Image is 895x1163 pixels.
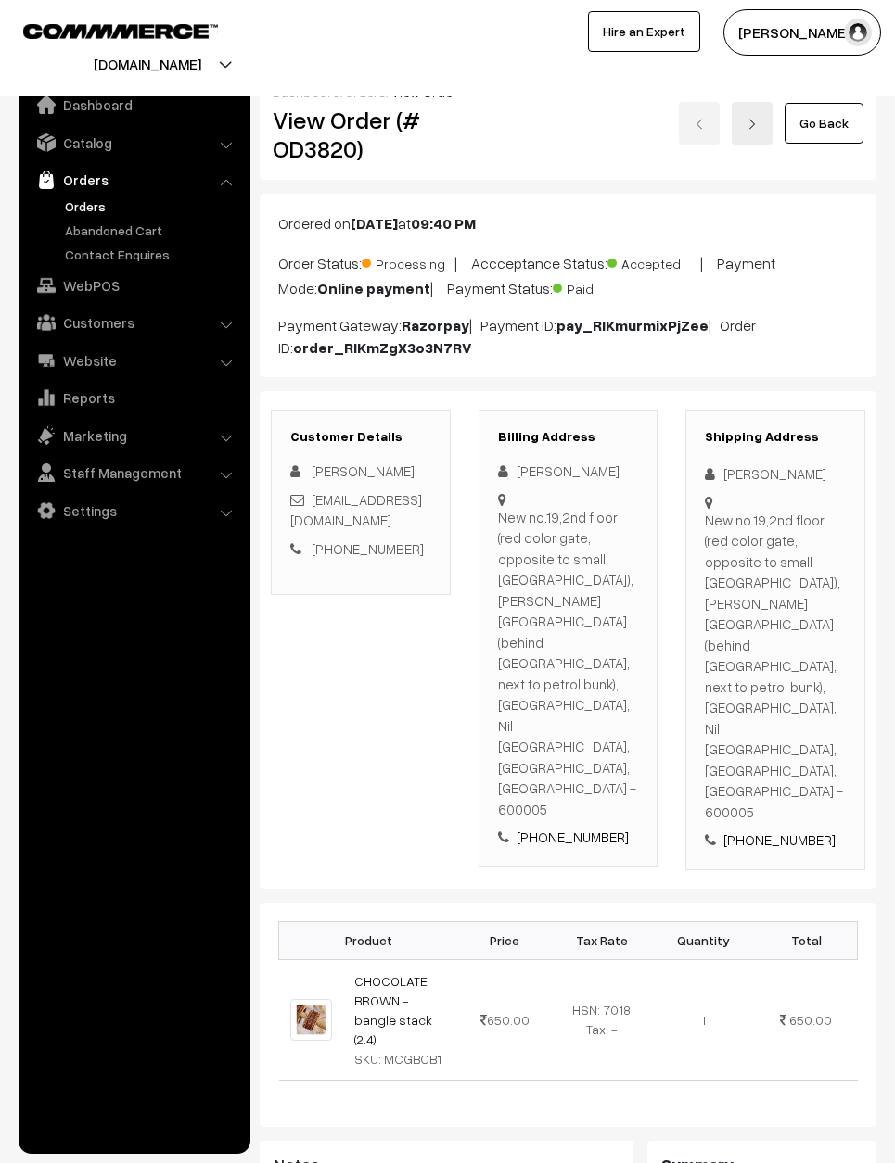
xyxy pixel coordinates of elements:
img: brown 2.jpg [290,999,332,1041]
p: Ordered on at [278,212,858,234]
div: New no.19,2nd floor (red color gate, opposite to small [GEOGRAPHIC_DATA]), [PERSON_NAME][GEOGRAPH... [498,507,639,820]
img: COMMMERCE [23,24,218,38]
b: 09:40 PM [411,214,476,233]
a: Catalog [23,126,244,159]
th: Price [459,921,551,959]
h2: View Order (# OD3820) [273,106,451,163]
span: [PERSON_NAME] [312,462,415,479]
a: Staff Management [23,456,244,489]
p: Order Status: | Accceptance Status: | Payment Mode: | Payment Status: [278,249,858,299]
a: [EMAIL_ADDRESS][DOMAIN_NAME] [290,491,422,529]
p: Payment Gateway: | Payment ID: | Order ID: [278,314,858,359]
h3: Customer Details [290,429,431,445]
th: Quantity [653,921,755,959]
span: 1 [701,1012,706,1028]
span: 650.00 [789,1012,832,1028]
h3: Shipping Address [705,429,846,445]
span: Paid [553,274,646,298]
a: [PHONE_NUMBER] [723,831,836,848]
b: Online payment [317,279,430,297]
b: Razorpay [402,316,469,335]
div: [PERSON_NAME] [705,463,846,485]
a: Abandoned Cart [60,221,244,240]
button: [PERSON_NAME] [723,9,881,56]
a: WebPOS [23,269,244,302]
a: Go Back [785,103,863,144]
b: pay_RIKmurmixPjZee [556,316,709,335]
th: Tax Rate [551,921,653,959]
a: [PHONE_NUMBER] [517,828,629,845]
a: [PHONE_NUMBER] [312,540,424,557]
a: Website [23,344,244,377]
a: COMMMERCE [23,19,185,41]
h3: Billing Address [498,429,639,445]
div: SKU: MCGBCB1 [354,1049,448,1068]
th: Total [755,921,857,959]
b: order_RIKmZgX3o3N7RV [293,338,472,357]
img: right-arrow.png [747,119,758,130]
a: Contact Enquires [60,245,244,264]
button: [DOMAIN_NAME] [29,41,266,87]
span: Processing [362,249,454,273]
a: Reports [23,381,244,414]
div: New no.19,2nd floor (red color gate, opposite to small [GEOGRAPHIC_DATA]), [PERSON_NAME][GEOGRAPH... [705,510,846,823]
a: Settings [23,494,244,527]
a: Orders [23,163,244,196]
b: [DATE] [351,214,398,233]
span: HSN: 7018 Tax: - [572,1002,631,1037]
a: Orders [60,196,244,216]
a: CHOCOLATE BROWN - bangle stack (2.4) [354,973,432,1047]
img: user [844,19,872,46]
span: 650.00 [480,1012,530,1028]
a: Dashboard [23,88,244,121]
span: Accepted [607,249,700,273]
a: Customers [23,306,244,339]
a: Marketing [23,419,244,452]
a: Hire an Expert [588,11,700,52]
div: [PERSON_NAME] [498,461,639,482]
th: Product [279,921,459,959]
